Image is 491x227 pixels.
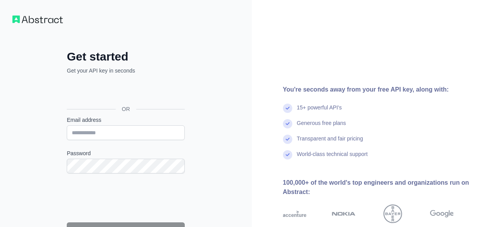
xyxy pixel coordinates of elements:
img: bayer [383,204,402,223]
div: Generous free plans [297,119,346,135]
img: check mark [283,119,292,128]
img: nokia [332,204,356,223]
img: google [430,204,454,223]
img: check mark [283,150,292,159]
div: World-class technical support [297,150,368,166]
h2: Get started [67,50,185,64]
img: accenture [283,204,307,223]
p: Get your API key in seconds [67,67,185,75]
img: check mark [283,135,292,144]
img: check mark [283,104,292,113]
div: Transparent and fair pricing [297,135,363,150]
iframe: reCAPTCHA [67,183,185,213]
img: Workflow [12,16,63,23]
div: 15+ powerful API's [297,104,342,119]
iframe: Sign in with Google Button [63,83,187,100]
div: You're seconds away from your free API key, along with: [283,85,479,94]
div: 100,000+ of the world's top engineers and organizations run on Abstract: [283,178,479,197]
label: Password [67,149,185,157]
label: Email address [67,116,185,124]
span: OR [116,105,136,113]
